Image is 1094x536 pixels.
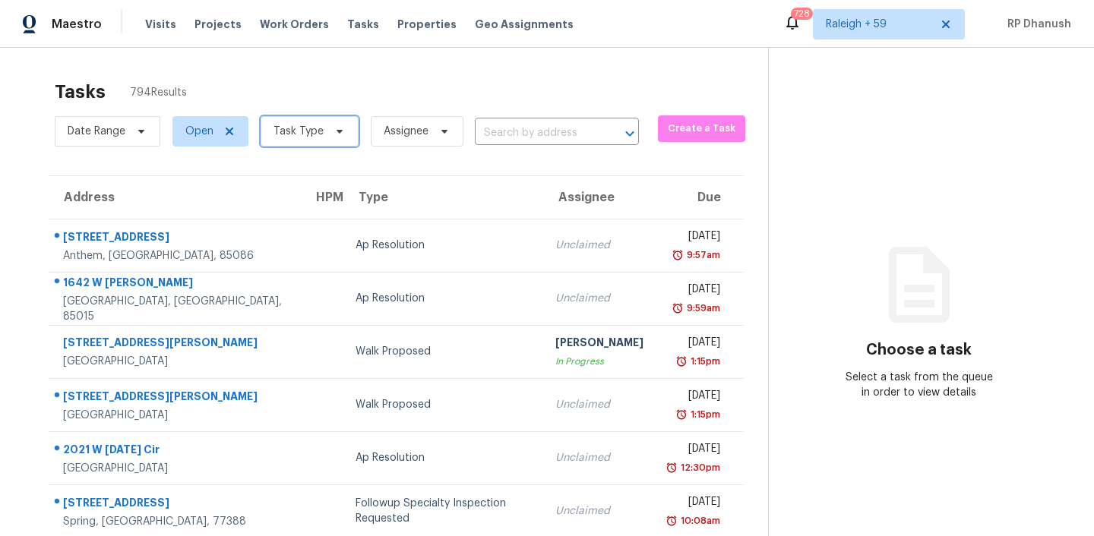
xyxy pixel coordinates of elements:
div: [PERSON_NAME] [555,335,643,354]
div: [STREET_ADDRESS][PERSON_NAME] [63,335,289,354]
div: [DATE] [668,441,720,460]
div: Walk Proposed [356,344,531,359]
div: [STREET_ADDRESS] [63,495,289,514]
span: Open [185,124,213,139]
img: Overdue Alarm Icon [675,354,688,369]
span: RP Dhanush [1001,17,1071,32]
th: Due [656,176,744,219]
div: Anthem, [GEOGRAPHIC_DATA], 85086 [63,248,289,263]
div: 728 [794,6,810,21]
span: Geo Assignments [475,17,574,32]
div: 9:57am [684,248,720,263]
div: 12:30pm [678,460,720,475]
div: Unclaimed [555,503,643,519]
div: Spring, [GEOGRAPHIC_DATA], 77388 [63,514,289,529]
span: Create a Task [666,120,738,137]
span: Visits [145,17,176,32]
div: Ap Resolution [356,291,531,306]
div: 1:15pm [688,354,720,369]
th: Type [343,176,543,219]
span: Raleigh + 59 [826,17,930,32]
div: Walk Proposed [356,397,531,412]
div: Ap Resolution [356,450,531,465]
div: [DATE] [668,335,720,354]
div: Unclaimed [555,291,643,306]
div: Ap Resolution [356,238,531,253]
div: 1642 W [PERSON_NAME] [63,275,289,294]
h2: Tasks [55,84,106,99]
span: Properties [397,17,457,32]
span: Projects [194,17,242,32]
button: Open [619,123,640,144]
div: [DATE] [668,388,720,407]
span: Work Orders [260,17,329,32]
div: Followup Specialty Inspection Requested [356,496,531,526]
div: [GEOGRAPHIC_DATA] [63,408,289,423]
div: 9:59am [684,301,720,316]
div: In Progress [555,354,643,369]
div: [DATE] [668,494,720,513]
img: Overdue Alarm Icon [672,301,684,316]
input: Search by address [475,121,596,145]
div: [DATE] [668,282,720,301]
div: Unclaimed [555,397,643,412]
button: Create a Task [658,115,745,142]
span: Maestro [52,17,102,32]
div: Select a task from the queue in order to view details [844,370,994,400]
span: Assignee [384,124,428,139]
div: [STREET_ADDRESS] [63,229,289,248]
img: Overdue Alarm Icon [666,513,678,528]
h3: Choose a task [866,342,972,358]
div: Unclaimed [555,450,643,465]
img: Overdue Alarm Icon [675,407,688,422]
th: Address [49,176,301,219]
span: Tasks [347,19,379,30]
div: 2021 W [DATE] Cir [63,442,289,461]
div: [STREET_ADDRESS][PERSON_NAME] [63,389,289,408]
img: Overdue Alarm Icon [672,248,684,263]
th: HPM [301,176,343,219]
div: [GEOGRAPHIC_DATA], [GEOGRAPHIC_DATA], 85015 [63,294,289,324]
div: [DATE] [668,229,720,248]
div: 1:15pm [688,407,720,422]
div: 10:08am [678,513,720,528]
div: [GEOGRAPHIC_DATA] [63,354,289,369]
div: Unclaimed [555,238,643,253]
span: Date Range [68,124,125,139]
span: Task Type [273,124,324,139]
div: [GEOGRAPHIC_DATA] [63,461,289,476]
span: 794 Results [130,85,187,100]
img: Overdue Alarm Icon [666,460,678,475]
th: Assignee [543,176,656,219]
